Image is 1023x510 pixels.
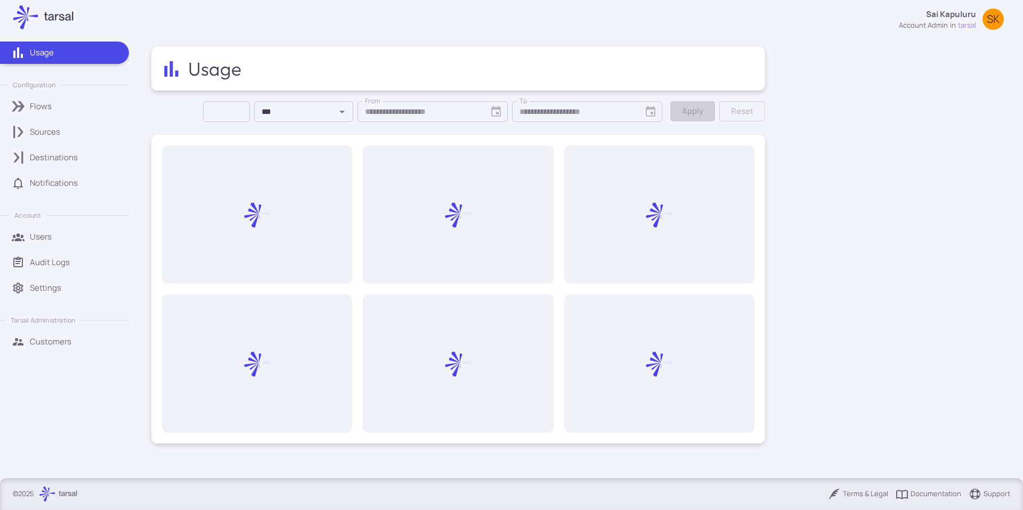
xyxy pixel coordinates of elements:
[30,282,61,294] p: Settings
[646,202,672,228] img: Loading...
[892,4,1010,35] button: Sai Kapuluruaccount adminintarsalSK
[969,488,1010,500] a: Support
[13,489,34,499] p: © 2025
[30,177,78,189] p: Notifications
[896,488,961,500] a: Documentation
[188,57,243,80] h2: Usage
[828,488,888,500] a: Terms & Legal
[30,336,71,348] p: Customers
[519,96,527,106] label: To
[445,351,472,377] img: Loading...
[958,20,976,31] span: tarsal
[987,14,1000,24] span: SK
[14,211,40,220] p: Account
[719,101,765,121] button: Reset
[30,101,52,112] p: Flows
[244,202,271,228] img: Loading...
[670,101,715,121] button: Apply
[926,9,976,20] p: Sai Kapuluru
[30,231,52,243] p: Users
[646,351,672,377] img: Loading...
[950,20,956,31] span: in
[30,47,54,59] p: Usage
[30,257,70,268] p: Audit Logs
[244,351,271,377] img: Loading...
[11,316,75,325] p: Tarsal Administration
[13,80,55,89] p: Configuration
[30,126,60,138] p: Sources
[365,96,380,106] label: From
[445,202,472,228] img: Loading...
[30,152,78,163] p: Destinations
[335,104,350,119] button: Open
[899,20,948,31] div: account admin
